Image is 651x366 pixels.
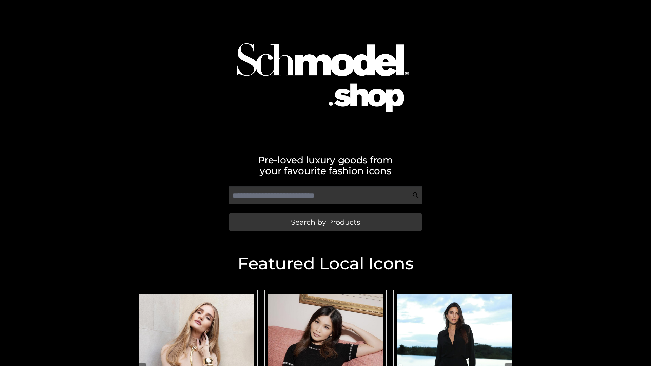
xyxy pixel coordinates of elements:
h2: Featured Local Icons​ [132,255,519,272]
h2: Pre-loved luxury goods from your favourite fashion icons [132,155,519,176]
img: Search Icon [412,192,419,199]
a: Search by Products [229,213,422,231]
span: Search by Products [291,219,360,226]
